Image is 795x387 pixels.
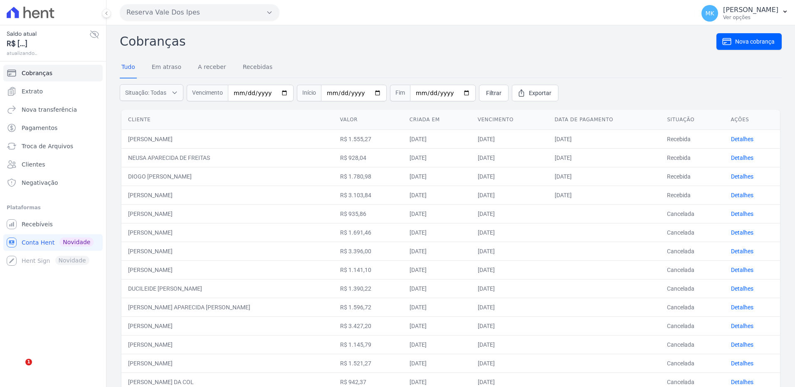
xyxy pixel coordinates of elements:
a: Detalhes [731,154,753,161]
td: [DATE] [471,354,548,372]
td: Recebida [660,130,724,148]
span: Extrato [22,87,43,96]
td: [DATE] [403,167,471,186]
td: R$ 1.780,98 [333,167,403,186]
span: Filtrar [486,89,501,97]
span: Cobranças [22,69,52,77]
th: Situação [660,110,724,130]
span: Pagamentos [22,124,57,132]
nav: Sidebar [7,65,99,269]
td: R$ 3.103,84 [333,186,403,204]
td: [DATE] [471,279,548,298]
td: [PERSON_NAME] APARECIDA [PERSON_NAME] [121,298,333,316]
a: Conta Hent Novidade [3,234,103,251]
td: [DATE] [471,204,548,223]
td: [DATE] [403,130,471,148]
button: Situação: Todas [120,84,183,101]
td: DUCILEIDE [PERSON_NAME] [121,279,333,298]
a: Detalhes [731,173,753,180]
th: Valor [333,110,403,130]
td: Recebida [660,186,724,204]
td: Cancelada [660,279,724,298]
td: R$ 1.555,27 [333,130,403,148]
td: [DATE] [548,130,661,148]
button: MK [PERSON_NAME] Ver opções [695,2,795,25]
span: Troca de Arquivos [22,142,73,150]
td: Cancelada [660,223,724,242]
a: Detalhes [731,360,753,367]
a: Detalhes [731,229,753,236]
a: Detalhes [731,304,753,311]
td: Recebida [660,167,724,186]
td: [DATE] [471,167,548,186]
p: Ver opções [723,14,778,21]
td: [DATE] [471,316,548,335]
span: 1 [25,359,32,365]
a: Detalhes [731,379,753,385]
td: [PERSON_NAME] [121,260,333,279]
span: R$ [...] [7,38,89,49]
td: [DATE] [403,242,471,260]
th: Vencimento [471,110,548,130]
span: Início [297,85,321,101]
td: [PERSON_NAME] [121,316,333,335]
a: Detalhes [731,192,753,198]
a: Pagamentos [3,120,103,136]
td: R$ 928,04 [333,148,403,167]
a: Detalhes [731,136,753,142]
span: Clientes [22,160,45,169]
span: MK [705,10,714,16]
td: [PERSON_NAME] [121,223,333,242]
a: Nova transferência [3,101,103,118]
td: [DATE] [403,335,471,354]
button: Reserva Vale Dos Ipes [120,4,279,21]
td: Cancelada [660,354,724,372]
td: [PERSON_NAME] [121,130,333,148]
td: [PERSON_NAME] [121,204,333,223]
td: [DATE] [471,130,548,148]
td: [DATE] [471,223,548,242]
td: [DATE] [471,335,548,354]
div: Plataformas [7,203,99,213]
a: Clientes [3,156,103,173]
td: [DATE] [403,316,471,335]
th: Ações [724,110,780,130]
p: [PERSON_NAME] [723,6,778,14]
td: [PERSON_NAME] [121,335,333,354]
a: Detalhes [731,267,753,273]
td: [PERSON_NAME] [121,354,333,372]
a: Em atraso [150,57,183,78]
a: Tudo [120,57,137,78]
td: R$ 935,86 [333,204,403,223]
td: [DATE] [403,223,471,242]
a: Extrato [3,83,103,100]
td: [DATE] [403,204,471,223]
td: [DATE] [548,186,661,204]
span: Saldo atual [7,29,89,38]
a: Recebidas [241,57,274,78]
td: Cancelada [660,260,724,279]
td: [DATE] [403,298,471,316]
a: Detalhes [731,323,753,329]
td: [DATE] [403,279,471,298]
th: Data de pagamento [548,110,661,130]
td: [DATE] [403,148,471,167]
span: Nova transferência [22,105,77,114]
td: Cancelada [660,335,724,354]
td: Cancelada [660,298,724,316]
td: [DATE] [403,354,471,372]
td: R$ 1.521,27 [333,354,403,372]
h2: Cobranças [120,32,716,51]
td: R$ 3.396,00 [333,242,403,260]
td: R$ 3.427,20 [333,316,403,335]
td: [DATE] [548,148,661,167]
td: [DATE] [403,186,471,204]
span: Situação: Todas [125,88,166,97]
th: Criada em [403,110,471,130]
span: Vencimento [187,85,228,101]
td: R$ 1.145,79 [333,335,403,354]
td: Cancelada [660,204,724,223]
td: R$ 1.691,46 [333,223,403,242]
td: R$ 1.141,10 [333,260,403,279]
span: Novidade [59,238,94,247]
